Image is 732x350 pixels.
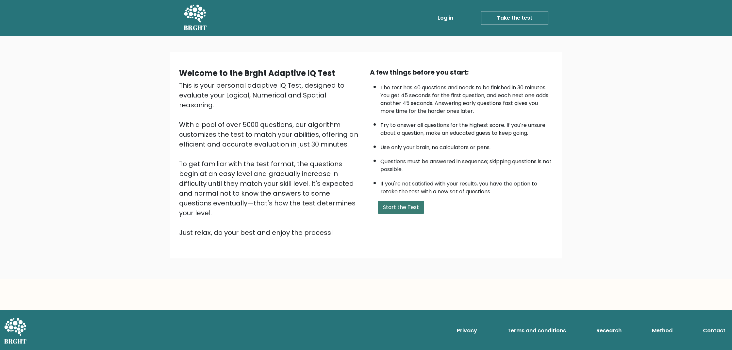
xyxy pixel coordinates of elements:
a: Research [594,324,624,337]
button: Start the Test [378,201,424,214]
li: The test has 40 questions and needs to be finished in 30 minutes. You get 45 seconds for the firs... [380,80,553,115]
a: BRGHT [184,3,207,33]
b: Welcome to the Brght Adaptive IQ Test [179,68,335,79]
div: This is your personal adaptive IQ Test, designed to evaluate your Logical, Numerical and Spatial ... [179,80,362,237]
a: Terms and conditions [505,324,569,337]
a: Privacy [454,324,480,337]
div: A few things before you start: [370,67,553,77]
a: Contact [700,324,728,337]
li: Questions must be answered in sequence; skipping questions is not possible. [380,154,553,173]
li: Use only your brain, no calculators or pens. [380,140,553,151]
li: Try to answer all questions for the highest score. If you're unsure about a question, make an edu... [380,118,553,137]
a: Take the test [481,11,548,25]
a: Method [649,324,675,337]
a: Log in [435,11,456,25]
h5: BRGHT [184,24,207,32]
li: If you're not satisfied with your results, you have the option to retake the test with a new set ... [380,177,553,196]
